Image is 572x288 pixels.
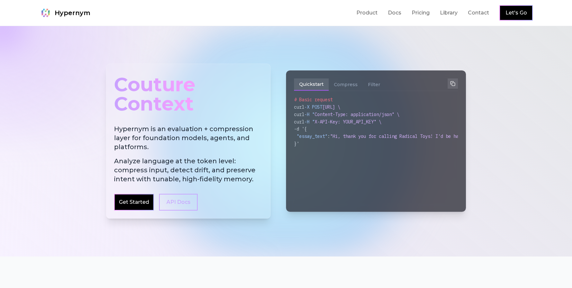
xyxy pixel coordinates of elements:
[294,141,299,147] span: }'
[114,72,263,117] div: Couture Context
[119,198,149,206] a: Get Started
[315,112,399,117] span: Content-Type: application/json" \
[294,97,333,103] span: # Basic request
[294,112,304,117] span: curl
[304,112,315,117] span: -H "
[329,78,363,91] button: Compress
[356,9,378,17] a: Product
[159,194,198,211] a: API Docs
[304,119,315,125] span: -H "
[322,104,340,110] span: [URL] \
[294,104,304,110] span: curl
[294,119,304,125] span: curl
[468,9,489,17] a: Contact
[294,78,329,91] button: Quickstart
[448,78,458,89] button: Copy to clipboard
[315,119,381,125] span: X-API-Key: YOUR_API_KEY" \
[55,8,90,17] span: Hypernym
[440,9,458,17] a: Library
[505,9,527,17] a: Let's Go
[39,6,90,19] a: Hypernym
[363,78,385,91] button: Filter
[114,157,263,184] span: Analyze language at the token level: compress input, detect drift, and preserve intent with tunab...
[294,126,307,132] span: -d '{
[412,9,430,17] a: Pricing
[327,133,330,139] span: :
[304,104,322,110] span: -X POST
[297,133,327,139] span: "essay_text"
[114,124,263,184] h2: Hypernym is an evaluation + compression layer for foundation models, agents, and platforms.
[39,6,52,19] img: Hypernym Logo
[388,9,401,17] a: Docs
